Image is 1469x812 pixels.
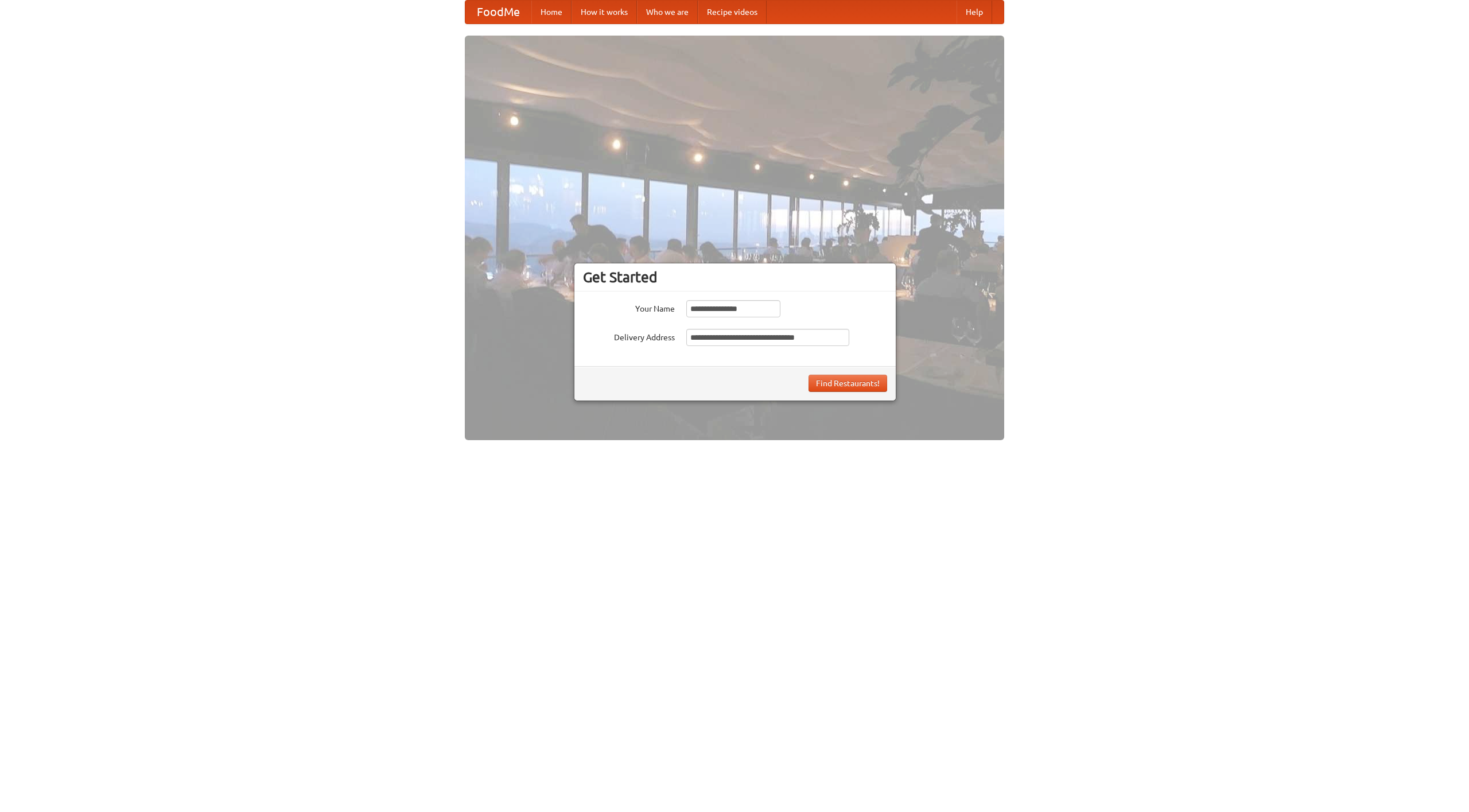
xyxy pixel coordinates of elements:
a: How it works [572,1,637,24]
h3: Get Started [583,269,887,286]
a: Who we are [637,1,698,24]
a: FoodMe [465,1,531,24]
button: Find Restaurants! [809,375,887,392]
label: Delivery Address [583,329,675,343]
label: Your Name [583,300,675,314]
a: Home [531,1,572,24]
a: Help [957,1,992,24]
a: Recipe videos [698,1,767,24]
